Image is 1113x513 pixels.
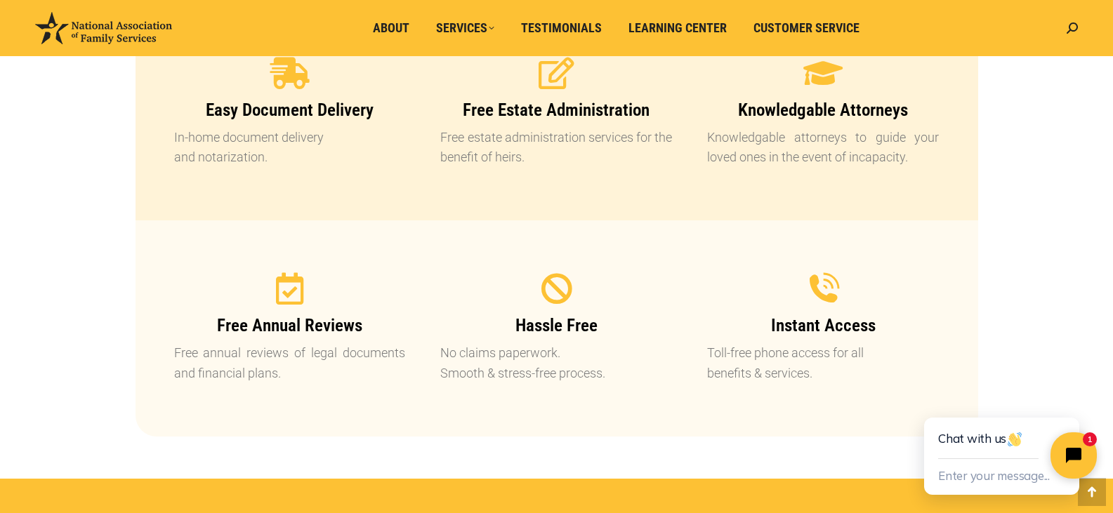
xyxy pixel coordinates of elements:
[521,20,602,36] span: Testimonials
[707,343,939,384] p: Toll-free phone access for all benefits & services.
[515,315,598,335] span: Hassle Free
[738,100,908,120] span: Knowledgable Attorneys
[206,100,374,120] span: Easy Document Delivery
[707,128,939,168] p: Knowledgable attorneys to guide your loved ones in the event of incapacity.
[363,15,419,41] a: About
[373,20,409,36] span: About
[463,100,650,120] span: Free Estate Administration
[440,343,672,384] p: No claims paperwork. Smooth & stress-free process.
[436,20,494,36] span: Services
[217,315,362,335] span: Free Annual Reviews
[619,15,737,41] a: Learning Center
[893,373,1113,513] iframe: Tidio Chat
[35,12,172,44] img: National Association of Family Services
[771,315,876,335] span: Instant Access
[628,20,727,36] span: Learning Center
[440,128,672,168] p: Free estate administration services for the benefit of heirs.
[174,128,406,168] p: In-home document delivery and notarization.
[174,343,406,384] p: Free annual reviews of legal documents and financial plans.
[753,20,860,36] span: Customer Service
[511,15,612,41] a: Testimonials
[744,15,869,41] a: Customer Service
